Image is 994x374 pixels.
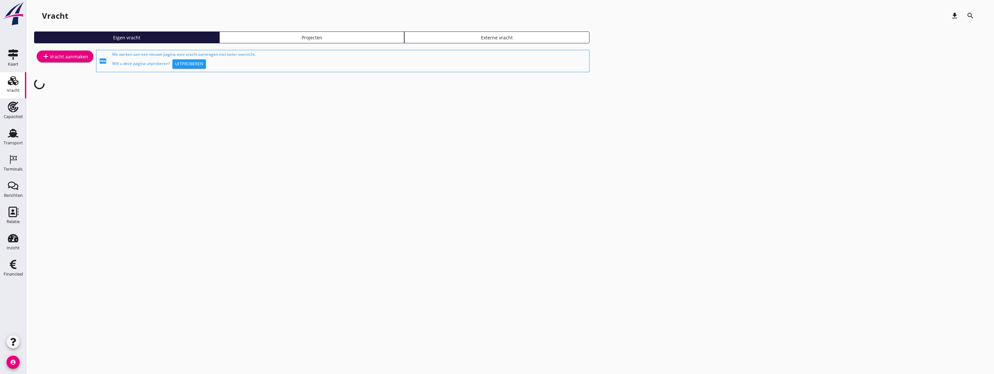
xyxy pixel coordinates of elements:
[966,12,974,20] i: search
[37,51,93,62] a: Vracht aanmaken
[951,12,959,20] i: download
[37,34,216,41] div: Eigen vracht
[7,88,20,93] div: Vracht
[4,167,23,171] div: Terminals
[99,57,107,65] i: fiber_new
[4,141,23,145] div: Transport
[4,272,23,276] div: Financieel
[7,246,20,250] div: Inzicht
[172,59,206,69] button: Uitproberen
[404,31,589,43] a: Externe vracht
[175,61,203,67] div: Uitproberen
[8,62,18,66] div: Kaart
[222,34,402,41] div: Projecten
[7,356,20,369] i: account_circle
[112,52,586,71] div: We werken aan een nieuwe pagina voor vracht aanvragen met beter overzicht. Wilt u deze pagina uit...
[1,2,25,26] img: logo-small.a267ee39.svg
[34,31,219,43] a: Eigen vracht
[4,114,23,119] div: Capaciteit
[42,52,50,60] i: add
[219,31,405,43] a: Projecten
[42,52,88,60] div: Vracht aanmaken
[4,193,23,197] div: Berichten
[7,219,20,224] div: Relatie
[407,34,586,41] div: Externe vracht
[42,10,68,21] div: Vracht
